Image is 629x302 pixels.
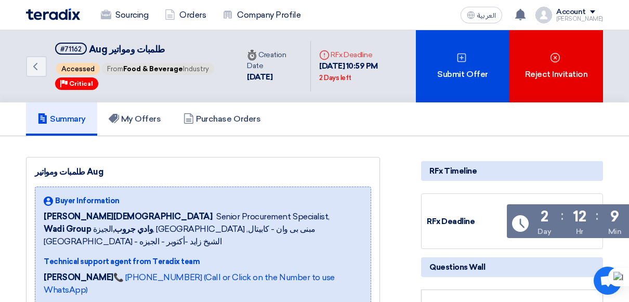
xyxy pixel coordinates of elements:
div: Min [608,226,622,237]
div: : [596,206,598,225]
h5: My Offers [109,114,161,124]
a: Purchase Orders [172,102,272,136]
span: Senior Procurement Specialist, [216,211,330,223]
div: Day [538,226,551,237]
span: Food & Beverage [123,65,183,73]
div: Hr [576,226,583,237]
span: الجيزة, [GEOGRAPHIC_DATA] ,مبنى بى وان - كابيتال [GEOGRAPHIC_DATA] - الشيخ زايد -أكتوبر - الجيزه [44,223,362,248]
div: 2 [541,209,548,224]
a: Summary [26,102,97,136]
a: My Offers [97,102,173,136]
div: [DATE] [247,71,302,83]
div: RFx Deadline [319,49,408,60]
div: Submit Offer [416,30,509,102]
span: From Industry [102,63,214,75]
span: Questions Wall [429,261,485,273]
div: RFx Deadline [427,216,505,228]
div: Creation Date [247,49,302,71]
span: Buyer Information [55,195,120,206]
div: RFx Timeline [421,161,603,181]
span: العربية [477,12,496,19]
div: 9 [610,209,619,224]
span: Critical [69,80,93,87]
a: 📞 [PHONE_NUMBER] (Call or Click on the Number to use WhatsApp) [44,272,335,295]
div: 2 Days left [319,73,351,83]
b: Wadi Group وادي جروب, [44,224,153,234]
span: طلمبات ومواتير Aug [89,44,165,55]
div: 12 [573,209,586,224]
div: Technical support agent from Teradix team [44,256,362,267]
a: Sourcing [93,4,156,27]
img: profile_test.png [535,7,552,23]
button: العربية [461,7,502,23]
h5: طلمبات ومواتير Aug [55,43,215,56]
a: Company Profile [214,4,309,27]
div: : [561,206,564,225]
div: طلمبات ومواتير Aug [35,166,371,178]
h5: Summary [37,114,86,124]
span: [PERSON_NAME][DEMOGRAPHIC_DATA] [44,211,212,223]
span: Accessed [56,63,100,75]
div: Reject Invitation [509,30,603,102]
div: [PERSON_NAME] [556,16,603,22]
a: Open chat [594,267,622,295]
div: [DATE] 10:59 PM [319,60,408,84]
div: #71162 [60,46,82,52]
strong: [PERSON_NAME] [44,272,113,282]
h5: Purchase Orders [184,114,260,124]
a: Orders [156,4,214,27]
div: Account [556,8,586,17]
img: Teradix logo [26,8,80,20]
